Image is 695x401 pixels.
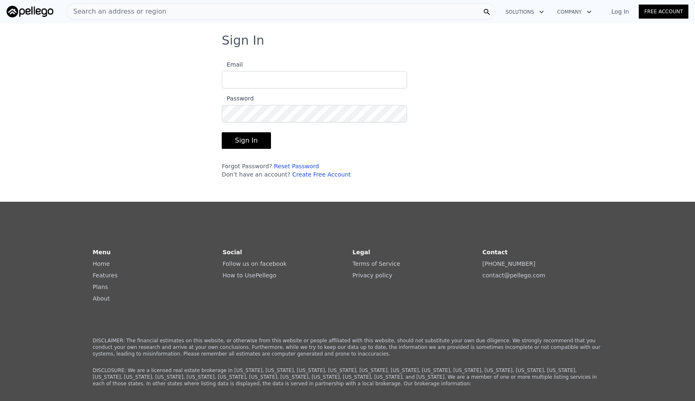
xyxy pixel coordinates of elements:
p: DISCLOSURE: We are a licensed real estate brokerage in [US_STATE], [US_STATE], [US_STATE], [US_ST... [93,367,602,387]
button: Solutions [499,5,551,19]
a: contact@pellego.com [482,272,545,279]
strong: Contact [482,249,508,255]
a: About [93,295,110,302]
img: Pellego [7,6,53,17]
p: DISCLAIMER: The financial estimates on this website, or otherwise from this website or people aff... [93,337,602,357]
a: Log In [602,7,639,16]
a: How to UsePellego [223,272,276,279]
a: Reset Password [274,163,319,169]
a: Privacy policy [352,272,392,279]
strong: Menu [93,249,110,255]
a: Create Free Account [292,171,351,178]
strong: Legal [352,249,370,255]
a: [PHONE_NUMBER] [482,260,535,267]
a: Follow us on facebook [223,260,287,267]
span: Search an address or region [67,7,166,17]
div: Forgot Password? Don't have an account? [222,162,407,179]
h3: Sign In [222,33,473,48]
button: Sign In [222,132,271,149]
span: Email [222,61,243,68]
a: Home [93,260,110,267]
button: Company [551,5,598,19]
a: Plans [93,284,108,290]
input: Password [222,105,407,122]
input: Email [222,71,407,88]
strong: Social [223,249,242,255]
span: Password [222,95,254,102]
a: Features [93,272,117,279]
a: Free Account [639,5,688,19]
a: Terms of Service [352,260,400,267]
